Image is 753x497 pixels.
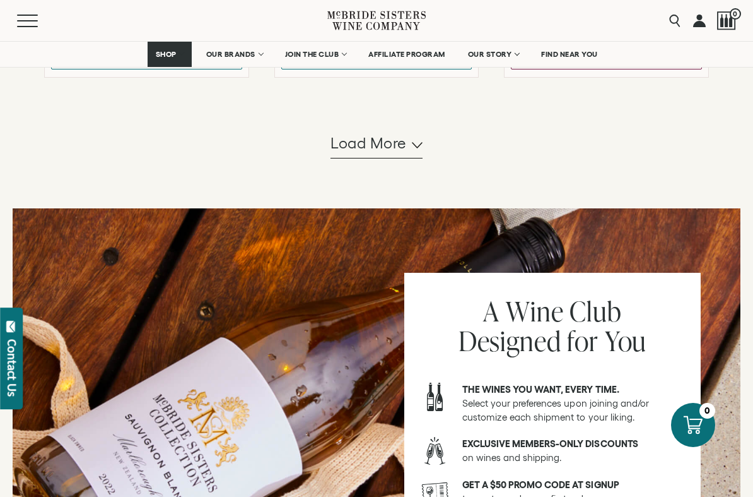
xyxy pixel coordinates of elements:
span: Load more [330,133,407,154]
span: FIND NEAR YOU [541,50,598,59]
button: Load more [330,128,423,159]
span: OUR STORY [468,50,512,59]
strong: Get a $50 promo code at signup [462,479,619,490]
span: 0 [730,8,741,20]
span: for [567,322,598,359]
button: Mobile Menu Trigger [17,15,62,27]
p: on wines and shipping. [462,437,684,465]
span: A [483,292,499,330]
span: JOIN THE CLUB [285,50,339,59]
span: Wine [506,292,563,330]
div: Contact Us [6,339,18,397]
span: Club [569,292,621,330]
span: Designed [458,322,561,359]
span: OUR BRANDS [206,50,255,59]
a: SHOP [148,42,192,67]
a: JOIN THE CLUB [277,42,354,67]
strong: The wines you want, every time. [462,384,619,395]
span: You [605,322,647,359]
a: AFFILIATE PROGRAM [360,42,453,67]
a: OUR BRANDS [198,42,271,67]
p: Select your preferences upon joining and/or customize each shipment to your liking. [462,383,684,424]
strong: Exclusive members-only discounts [462,438,638,449]
span: AFFILIATE PROGRAM [368,50,445,59]
a: OUR STORY [460,42,527,67]
span: SHOP [156,50,177,59]
div: 0 [699,403,715,419]
a: FIND NEAR YOU [533,42,606,67]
